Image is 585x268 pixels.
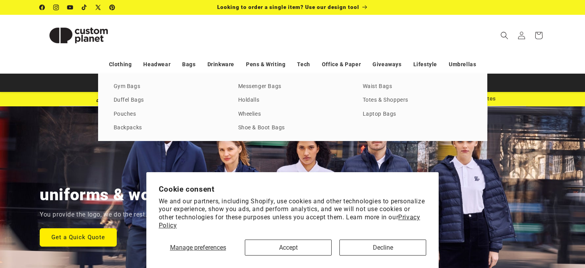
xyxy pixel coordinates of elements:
button: Accept [245,240,332,256]
a: Custom Planet [37,15,120,56]
p: We and our partners, including Shopify, use cookies and other technologies to personalize your ex... [159,197,427,230]
span: Looking to order a single item? Use our design tool [217,4,359,10]
a: Pouches [114,109,223,120]
h2: uniforms & workwear [40,184,203,205]
iframe: Chat Widget [546,231,585,268]
a: Waist Bags [363,81,472,92]
a: Laptop Bags [363,109,472,120]
a: Duffel Bags [114,95,223,106]
a: Tech [297,58,310,71]
img: Custom Planet [40,18,118,53]
a: Giveaways [372,58,401,71]
button: Manage preferences [159,240,237,256]
a: Backpacks [114,123,223,133]
button: Decline [339,240,426,256]
a: Totes & Shoppers [363,95,472,106]
summary: Search [496,27,513,44]
p: You provide the logo, we do the rest. [40,209,147,220]
a: Drinkware [207,58,234,71]
a: Office & Paper [322,58,361,71]
a: Bags [182,58,195,71]
a: Lifestyle [413,58,437,71]
h2: Cookie consent [159,185,427,194]
a: Get a Quick Quote [40,228,117,246]
a: Pens & Writing [246,58,285,71]
a: Gym Bags [114,81,223,92]
a: Privacy Policy [159,213,420,229]
span: Manage preferences [170,244,226,251]
a: Wheelies [238,109,347,120]
a: Clothing [109,58,132,71]
a: Holdalls [238,95,347,106]
a: Shoe & Boot Bags [238,123,347,133]
a: Umbrellas [449,58,476,71]
a: Headwear [143,58,170,71]
a: Messenger Bags [238,81,347,92]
